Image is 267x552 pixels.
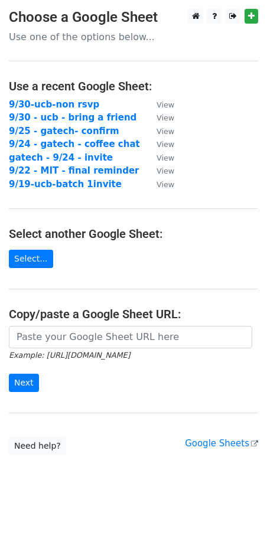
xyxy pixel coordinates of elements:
[9,437,66,455] a: Need help?
[157,153,174,162] small: View
[9,152,113,163] a: gatech - 9/24 - invite
[9,179,122,190] a: 9/19-ucb-batch 1invite
[9,31,258,43] p: Use one of the options below...
[185,438,258,449] a: Google Sheets
[9,250,53,268] a: Select...
[9,351,130,360] small: Example: [URL][DOMAIN_NAME]
[157,100,174,109] small: View
[145,99,174,110] a: View
[145,112,174,123] a: View
[9,165,139,176] a: 9/22 - MIT - final reminder
[9,374,39,392] input: Next
[9,112,136,123] a: 9/30 - ucb - bring a friend
[9,139,140,149] a: 9/24 - gatech - coffee chat
[157,166,174,175] small: View
[157,127,174,136] small: View
[9,79,258,93] h4: Use a recent Google Sheet:
[9,307,258,321] h4: Copy/paste a Google Sheet URL:
[9,227,258,241] h4: Select another Google Sheet:
[9,326,252,348] input: Paste your Google Sheet URL here
[9,99,99,110] a: 9/30-ucb-non rsvp
[145,152,174,163] a: View
[145,126,174,136] a: View
[157,140,174,149] small: View
[9,9,258,26] h3: Choose a Google Sheet
[157,180,174,189] small: View
[145,165,174,176] a: View
[145,179,174,190] a: View
[9,126,119,136] a: 9/25 - gatech- confirm
[145,139,174,149] a: View
[157,113,174,122] small: View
